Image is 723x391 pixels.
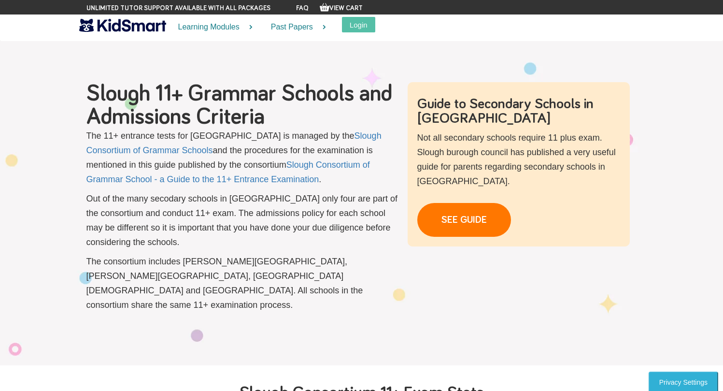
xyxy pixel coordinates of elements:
a: Slough Consortium of Grammar School - a Guide to the 11+ Entrance Examination [86,160,370,184]
p: The 11+ entrance tests for [GEOGRAPHIC_DATA] is managed by the and the procedures for the examina... [86,129,400,187]
img: KidSmart logo [79,17,166,34]
a: Past Papers [259,14,332,40]
a: View Cart [320,5,363,12]
a: SEE GUIDE [417,203,511,237]
img: Your items in the shopping basket [320,2,329,12]
a: Learning Modules [166,14,259,40]
p: Not all secondary schools require 11 plus exam. Slough burough council has published a very usefu... [417,130,620,188]
h1: Slough 11+ Grammar Schools and Admissions Criteria [86,82,400,129]
span: Unlimited tutor support available with all packages [86,3,270,13]
a: FAQ [296,5,309,12]
h3: Guide to Secondary Schools in [GEOGRAPHIC_DATA] [417,97,620,126]
button: Login [342,17,375,32]
p: Out of the many secodary schools in [GEOGRAPHIC_DATA] only four are part of the consortium and co... [86,191,400,249]
p: The consortium includes [PERSON_NAME][GEOGRAPHIC_DATA], [PERSON_NAME][GEOGRAPHIC_DATA], [GEOGRAPH... [86,254,400,312]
